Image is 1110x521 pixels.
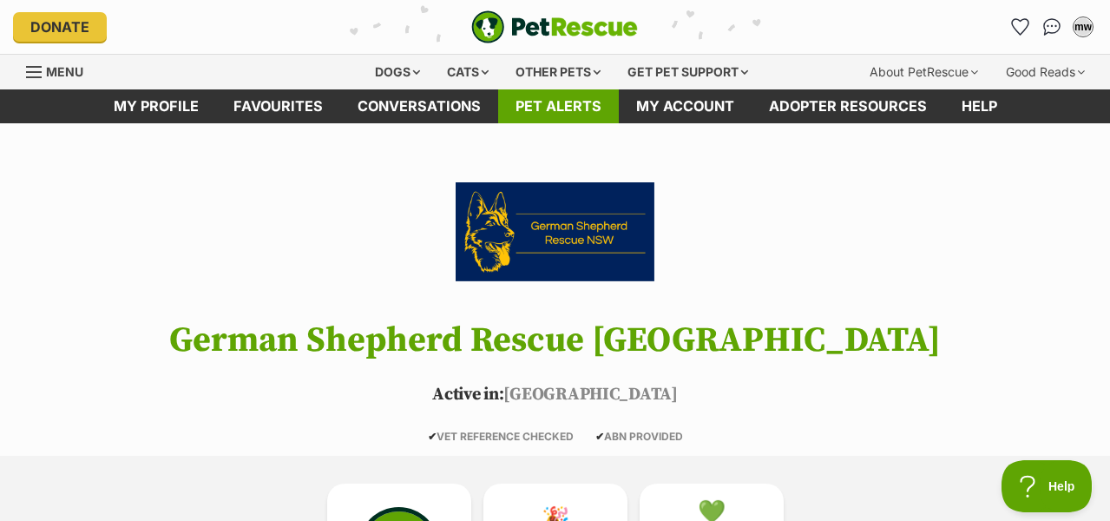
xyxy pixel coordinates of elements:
a: Pet alerts [498,89,619,123]
img: logo-e224e6f780fb5917bec1dbf3a21bbac754714ae5b6737aabdf751b685950b380.svg [471,10,638,43]
icon: ✔ [428,430,437,443]
span: Menu [46,64,83,79]
a: My account [619,89,752,123]
iframe: Help Scout Beacon - Open [1002,460,1093,512]
div: About PetRescue [857,55,990,89]
a: conversations [340,89,498,123]
div: Cats [435,55,501,89]
a: Help [944,89,1015,123]
a: Conversations [1038,13,1066,41]
div: mw [1074,18,1092,36]
img: chat-41dd97257d64d25036548639549fe6c8038ab92f7586957e7f3b1b290dea8141.svg [1043,18,1061,36]
a: Favourites [1007,13,1034,41]
a: Adopter resources [752,89,944,123]
a: Donate [13,12,107,42]
div: Good Reads [994,55,1097,89]
img: German Shepherd Rescue New South Wales [456,158,654,306]
a: PetRescue [471,10,638,43]
a: My profile [96,89,216,123]
span: ABN PROVIDED [595,430,683,443]
a: Favourites [216,89,340,123]
icon: ✔ [595,430,604,443]
button: My account [1069,13,1097,41]
a: Menu [26,55,95,86]
div: Other pets [503,55,613,89]
div: Dogs [363,55,432,89]
ul: Account quick links [1007,13,1097,41]
div: Get pet support [615,55,760,89]
span: VET REFERENCE CHECKED [428,430,574,443]
span: Active in: [432,384,503,406]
